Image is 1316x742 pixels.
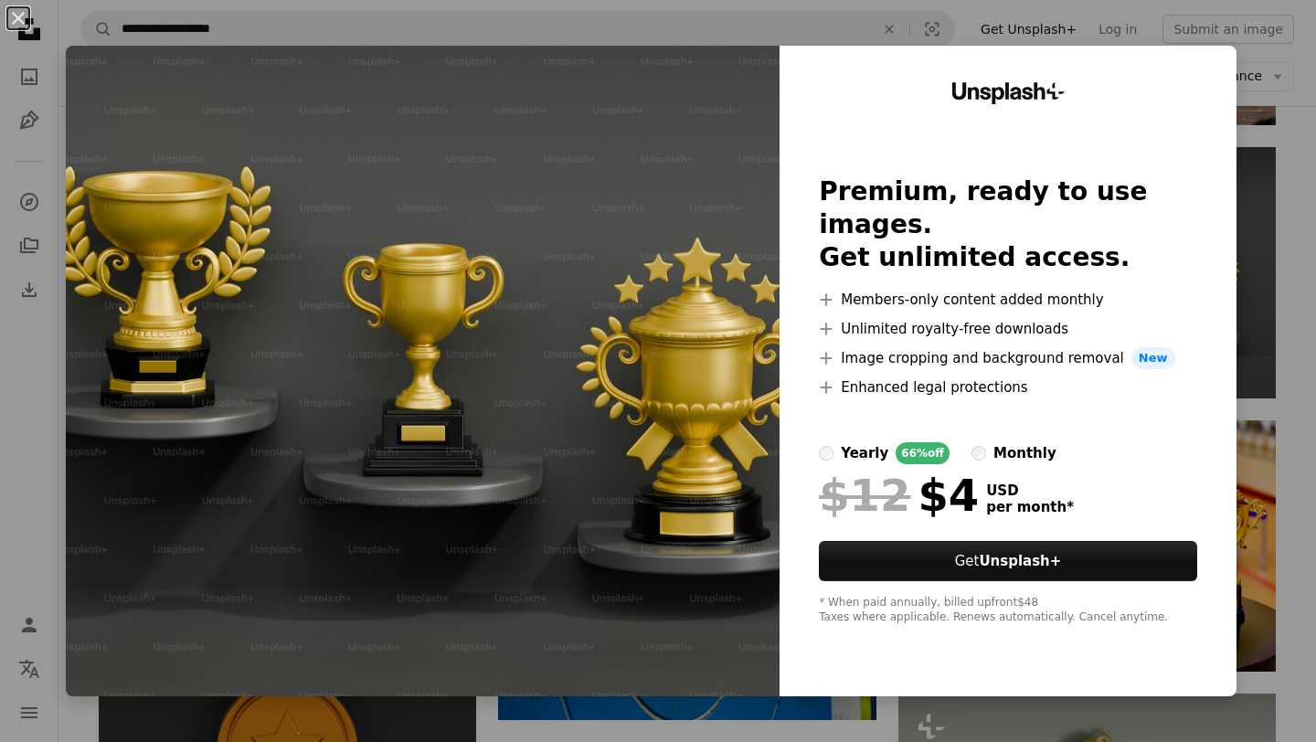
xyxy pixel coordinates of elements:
[819,472,979,519] div: $4
[819,376,1197,398] li: Enhanced legal protections
[896,442,950,464] div: 66% off
[819,472,910,519] span: $12
[819,175,1197,274] h2: Premium, ready to use images. Get unlimited access.
[819,541,1197,581] button: GetUnsplash+
[819,318,1197,340] li: Unlimited royalty-free downloads
[993,442,1056,464] div: monthly
[979,553,1061,569] strong: Unsplash+
[986,499,1074,515] span: per month *
[819,596,1197,625] div: * When paid annually, billed upfront $48 Taxes where applicable. Renews automatically. Cancel any...
[819,289,1197,311] li: Members-only content added monthly
[819,446,833,461] input: yearly66%off
[971,446,986,461] input: monthly
[819,347,1197,369] li: Image cropping and background removal
[841,442,888,464] div: yearly
[986,482,1074,499] span: USD
[1131,347,1175,369] span: New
